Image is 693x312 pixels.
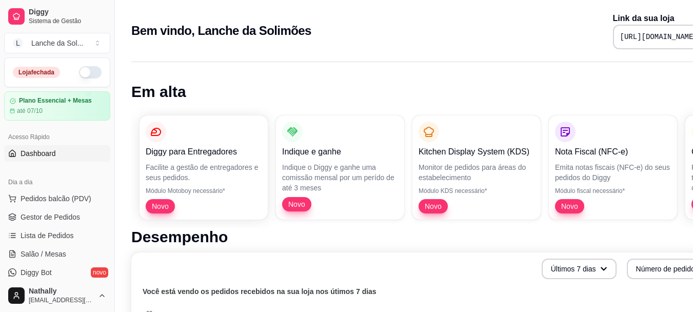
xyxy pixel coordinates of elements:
p: Kitchen Display System (KDS) [419,146,534,158]
article: até 07/10 [17,107,43,115]
div: Acesso Rápido [4,129,110,145]
a: Salão / Mesas [4,246,110,262]
span: Novo [421,201,446,211]
button: Indique e ganheIndique o Diggy e ganhe uma comissão mensal por um perído de até 3 mesesNovo [276,115,404,220]
div: Lanche da Sol ... [31,38,83,48]
span: Novo [148,201,173,211]
span: Nathally [29,287,94,296]
div: Dia a dia [4,174,110,190]
p: Facilite a gestão de entregadores e seus pedidos. [146,162,262,183]
button: Kitchen Display System (KDS)Monitor de pedidos para áreas do estabelecimentoMódulo KDS necessário... [412,115,541,220]
span: Diggy [29,8,106,17]
p: Diggy para Entregadores [146,146,262,158]
span: Diggy Bot [21,267,52,278]
p: Indique e ganhe [282,146,398,158]
p: Emita notas fiscais (NFC-e) do seus pedidos do Diggy [555,162,671,183]
button: Select a team [4,33,110,53]
button: Diggy para EntregadoresFacilite a gestão de entregadores e seus pedidos.Módulo Motoboy necessário... [140,115,268,220]
a: Diggy Botnovo [4,264,110,281]
button: Alterar Status [79,66,102,79]
span: Novo [557,201,582,211]
p: Módulo fiscal necessário* [555,187,671,195]
button: Nathally[EMAIL_ADDRESS][DOMAIN_NAME] [4,283,110,308]
button: Últimos 7 dias [542,259,617,279]
p: Monitor de pedidos para áreas do estabelecimento [419,162,534,183]
p: Módulo KDS necessário* [419,187,534,195]
p: Nota Fiscal (NFC-e) [555,146,671,158]
span: Lista de Pedidos [21,230,74,241]
h2: Bem vindo, Lanche da Solimões [131,23,311,39]
button: Nota Fiscal (NFC-e)Emita notas fiscais (NFC-e) do seus pedidos do DiggyMódulo fiscal necessário*Novo [549,115,677,220]
span: [EMAIL_ADDRESS][DOMAIN_NAME] [29,296,94,304]
span: Pedidos balcão (PDV) [21,193,91,204]
span: Dashboard [21,148,56,159]
a: Plano Essencial + Mesasaté 07/10 [4,91,110,121]
a: Lista de Pedidos [4,227,110,244]
span: Salão / Mesas [21,249,66,259]
a: Gestor de Pedidos [4,209,110,225]
p: Indique o Diggy e ganhe uma comissão mensal por um perído de até 3 meses [282,162,398,193]
article: Plano Essencial + Mesas [19,97,92,105]
a: Dashboard [4,145,110,162]
p: Módulo Motoboy necessário* [146,187,262,195]
span: Novo [284,199,309,209]
span: Gestor de Pedidos [21,212,80,222]
a: DiggySistema de Gestão [4,4,110,29]
button: Pedidos balcão (PDV) [4,190,110,207]
span: L [13,38,23,48]
text: Você está vendo os pedidos recebidos na sua loja nos útimos 7 dias [143,287,377,296]
div: Loja fechada [13,67,60,78]
span: Sistema de Gestão [29,17,106,25]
